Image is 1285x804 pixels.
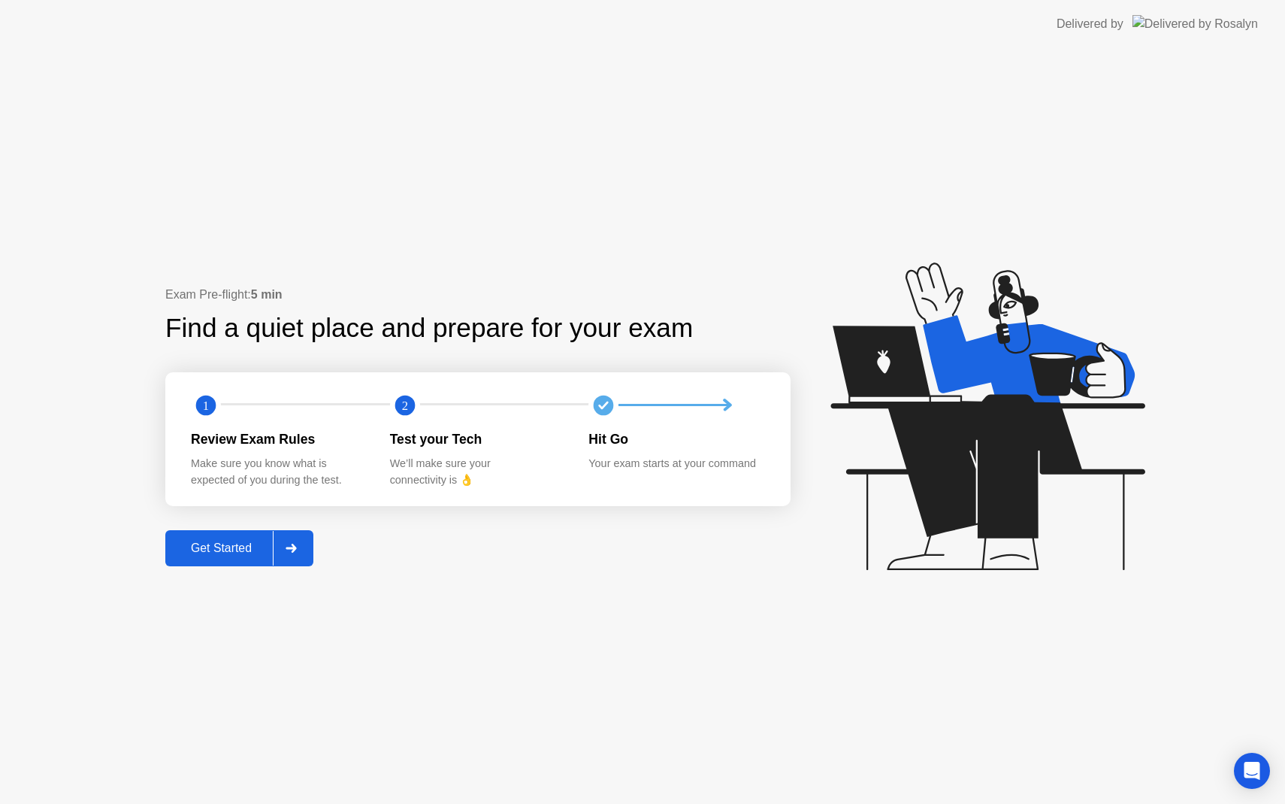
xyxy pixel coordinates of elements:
div: Your exam starts at your command [588,456,763,472]
div: Open Intercom Messenger [1234,753,1270,789]
div: Make sure you know what is expected of you during the test. [191,456,366,488]
div: Review Exam Rules [191,429,366,449]
img: Delivered by Rosalyn [1132,15,1258,32]
div: Get Started [170,542,273,555]
div: Exam Pre-flight: [165,286,791,304]
div: We’ll make sure your connectivity is 👌 [390,456,565,488]
div: Hit Go [588,429,763,449]
button: Get Started [165,530,313,566]
b: 5 min [251,288,283,301]
div: Test your Tech [390,429,565,449]
text: 1 [203,398,209,412]
div: Find a quiet place and prepare for your exam [165,308,695,348]
text: 2 [402,398,408,412]
div: Delivered by [1057,15,1123,33]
